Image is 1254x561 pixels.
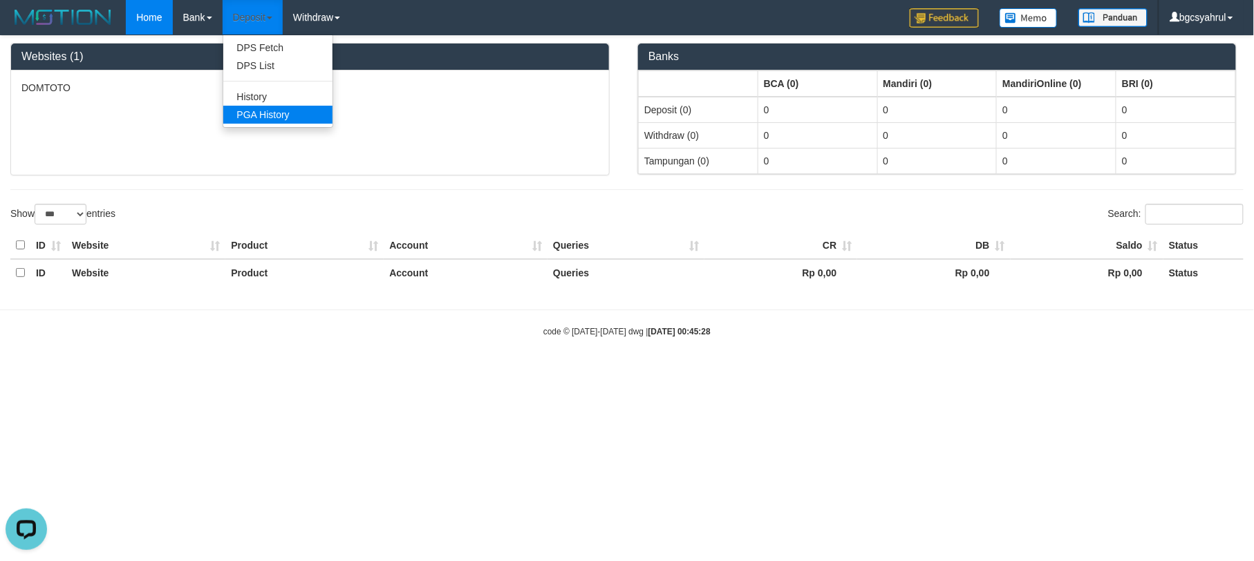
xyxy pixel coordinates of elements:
[704,232,857,259] th: CR
[877,148,997,173] td: 0
[1078,8,1148,27] img: panduan.png
[35,204,86,225] select: Showentries
[6,6,47,47] button: Open LiveChat chat widget
[223,88,333,106] a: History
[223,57,333,75] a: DPS List
[10,7,115,28] img: MOTION_logo.png
[21,50,599,63] h3: Websites (1)
[704,259,857,286] th: Rp 0,00
[857,232,1010,259] th: DB
[10,204,115,225] label: Show entries
[1116,70,1236,97] th: Group: activate to sort column ascending
[910,8,979,28] img: Feedback.jpg
[1108,204,1244,225] label: Search:
[877,70,997,97] th: Group: activate to sort column ascending
[758,70,877,97] th: Group: activate to sort column ascending
[1145,204,1244,225] input: Search:
[857,259,1010,286] th: Rp 0,00
[997,148,1116,173] td: 0
[1000,8,1058,28] img: Button%20Memo.svg
[548,259,704,286] th: Queries
[639,148,758,173] td: Tampungan (0)
[1116,97,1236,123] td: 0
[1011,232,1163,259] th: Saldo
[997,70,1116,97] th: Group: activate to sort column ascending
[1116,122,1236,148] td: 0
[1163,259,1244,286] th: Status
[997,97,1116,123] td: 0
[639,70,758,97] th: Group: activate to sort column ascending
[66,232,225,259] th: Website
[997,122,1116,148] td: 0
[877,122,997,148] td: 0
[225,259,384,286] th: Product
[30,232,66,259] th: ID
[223,39,333,57] a: DPS Fetch
[30,259,66,286] th: ID
[548,232,704,259] th: Queries
[648,327,711,336] strong: [DATE] 00:45:28
[758,122,877,148] td: 0
[223,106,333,124] a: PGA History
[384,259,548,286] th: Account
[1011,259,1163,286] th: Rp 0,00
[225,232,384,259] th: Product
[1163,232,1244,259] th: Status
[1116,148,1236,173] td: 0
[758,97,877,123] td: 0
[66,259,225,286] th: Website
[758,148,877,173] td: 0
[877,97,997,123] td: 0
[648,50,1226,63] h3: Banks
[639,97,758,123] td: Deposit (0)
[639,122,758,148] td: Withdraw (0)
[21,81,599,95] p: DOMTOTO
[543,327,711,336] small: code © [DATE]-[DATE] dwg |
[384,232,548,259] th: Account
